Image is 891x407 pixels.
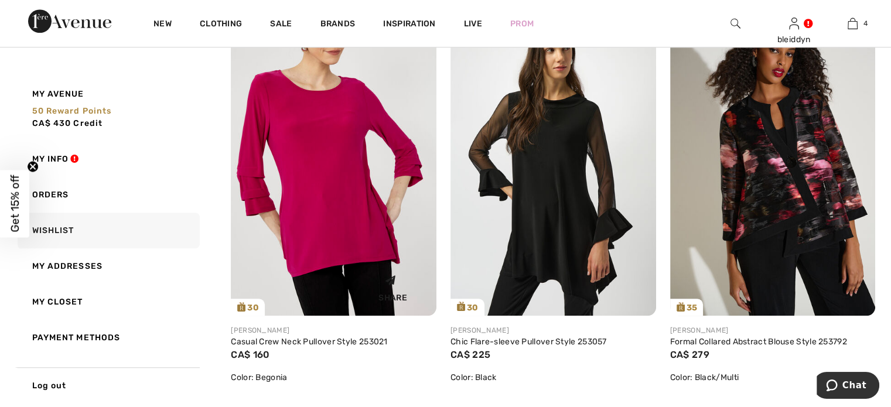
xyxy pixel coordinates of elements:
[320,19,356,31] a: Brands
[231,337,387,347] a: Casual Crew Neck Pullover Style 253021
[450,371,656,384] div: Color: Black
[270,19,292,31] a: Sale
[670,371,876,384] div: Color: Black/Multi
[15,177,200,213] a: Orders
[670,337,847,347] a: Formal Collared Abstract Blouse Style 253792
[32,118,103,128] span: CA$ 430 Credit
[670,349,709,360] span: CA$ 279
[231,8,436,316] img: frank-lyman-tops-begonia_253021b_1_f7b6_search.jpg
[27,160,39,172] button: Close teaser
[450,8,656,315] a: 30
[15,320,200,355] a: Payment Methods
[464,18,482,30] a: Live
[789,18,799,29] a: Sign In
[450,337,607,347] a: Chic Flare-sleeve Pullover Style 253057
[824,16,881,30] a: 4
[450,325,656,336] div: [PERSON_NAME]
[670,8,876,316] img: joseph-ribkoff-jackets-blazers-black-multi_253792_5_8338_search.jpg
[15,367,200,403] a: Log out
[200,19,242,31] a: Clothing
[153,19,172,31] a: New
[231,325,436,336] div: [PERSON_NAME]
[15,213,200,248] a: Wishlist
[15,248,200,284] a: My Addresses
[848,16,858,30] img: My Bag
[15,284,200,320] a: My Closet
[817,372,879,401] iframe: Opens a widget where you can chat to one of our agents
[32,88,84,100] span: My Avenue
[32,106,112,116] span: 50 Reward points
[730,16,740,30] img: search the website
[28,9,111,33] img: 1ère Avenue
[15,141,200,177] a: My Info
[450,8,656,315] img: joseph-ribkoff-dresses-jumpsuits-black_253057_4_d746_search.jpg
[450,349,490,360] span: CA$ 225
[510,18,534,30] a: Prom
[765,33,822,46] div: bleiddyn
[670,325,876,336] div: [PERSON_NAME]
[863,18,868,29] span: 4
[670,8,876,316] a: 35
[231,371,436,384] div: Color: Begonia
[383,19,435,31] span: Inspiration
[789,16,799,30] img: My Info
[8,175,22,232] span: Get 15% off
[231,349,269,360] span: CA$ 160
[358,265,428,307] div: Share
[231,8,436,316] a: 30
